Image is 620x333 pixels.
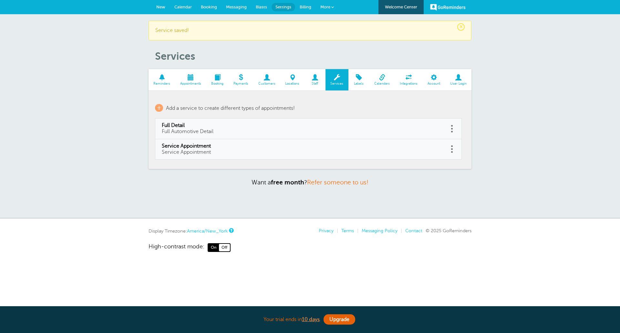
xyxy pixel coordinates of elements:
a: Customers [253,69,280,91]
a: Terms [341,228,354,233]
span: Customers [256,82,277,86]
p: Want a ? [149,179,471,186]
strong: free month [271,179,304,186]
span: Full Detail [162,122,442,129]
span: Calendars [373,82,392,86]
span: Blasts [256,5,267,9]
span: Labels [352,82,366,86]
a: Upgrade [324,314,355,325]
p: Service saved! [155,27,465,34]
span: + [155,104,163,112]
span: Messaging [226,5,247,9]
span: Account [426,82,442,86]
span: Settings [275,5,291,9]
a: 10 days [302,317,320,322]
a: Appointments [175,69,206,91]
a: Privacy [319,228,334,233]
a: High-contrast mode: On Off [149,243,471,252]
a: Service Appointment Service Appointment [162,143,442,155]
span: High-contrast mode: [149,243,204,252]
a: Account [422,69,445,91]
div: Display Timezone: [149,228,233,234]
a: Messaging Policy [362,228,398,233]
span: Integrations [398,82,419,86]
span: Full Automotive Detail [162,129,213,134]
span: © 2025 GoReminders [426,228,471,233]
a: This is the timezone being used to display dates and times to you on this device. Click the timez... [229,228,233,233]
span: Appointments [179,82,203,86]
span: Locations [284,82,301,86]
a: User Login [445,69,471,91]
a: Locations [280,69,305,91]
span: User Login [448,82,468,86]
a: America/New_York [187,228,228,234]
a: Payments [228,69,253,91]
span: Reminders [152,82,172,86]
span: New [156,5,165,9]
span: Staff [308,82,322,86]
li: | [398,228,402,234]
a: Booking [206,69,229,91]
a: Reminders [149,69,175,91]
span: Booking [201,5,217,9]
a: Settings [272,3,295,11]
li: | [334,228,338,234]
a: Contact [405,228,422,233]
span: × [457,23,465,31]
a: Full Detail Full Automotive Detail [162,122,442,135]
a: Integrations [395,69,423,91]
span: Payments [232,82,250,86]
span: Service Appointment [162,143,442,149]
a: + Add a service to create different types of appointments! [155,104,295,112]
span: Billing [300,5,311,9]
div: Your trial ends in . [149,313,471,327]
span: Services [329,82,345,86]
span: More [320,5,330,9]
span: Calendar [174,5,192,9]
span: Booking [210,82,225,86]
a: Staff [305,69,325,91]
span: On [208,244,219,251]
span: Off [219,244,230,251]
span: Service Appointment [162,149,211,155]
li: | [354,228,358,234]
a: Calendars [369,69,395,91]
a: Refer someone to us! [307,179,368,186]
a: Labels [348,69,369,91]
span: Add a service to create different types of appointments! [166,105,295,111]
h1: Services [155,50,471,62]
